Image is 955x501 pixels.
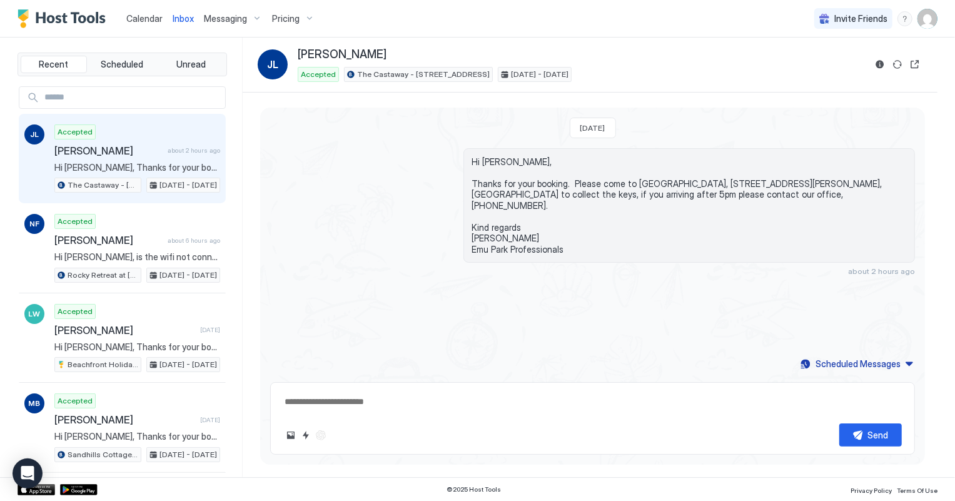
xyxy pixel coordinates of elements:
span: MB [29,398,41,409]
button: Recent [21,56,87,73]
button: Send [839,423,902,447]
a: Google Play Store [60,484,98,495]
span: [DATE] - [DATE] [159,180,217,191]
a: App Store [18,484,55,495]
span: Scheduled [101,59,144,70]
button: Unread [158,56,224,73]
span: [PERSON_NAME] [54,234,163,246]
span: [PERSON_NAME] [54,144,163,157]
span: [DATE] - [DATE] [159,270,217,281]
div: tab-group [18,53,227,76]
span: Hi [PERSON_NAME], Thanks for your booking. Please come to [GEOGRAPHIC_DATA], [STREET_ADDRESS][PER... [54,162,220,173]
span: [DATE] [580,123,605,133]
span: [DATE] - [DATE] [511,69,568,80]
button: Quick reply [298,428,313,443]
div: User profile [917,9,937,29]
span: [DATE] - [DATE] [159,359,217,370]
button: Reservation information [872,57,887,72]
span: about 2 hours ago [848,266,915,276]
span: Accepted [58,126,93,138]
span: Beachfront Holiday Cottage [68,359,138,370]
span: Sandhills Cottage - [STREET_ADDRESS] [68,449,138,460]
span: Accepted [301,69,336,80]
span: The Castaway - [STREET_ADDRESS] [68,180,138,191]
span: NF [29,218,39,230]
span: Pricing [272,13,300,24]
span: Accepted [58,306,93,317]
div: Open Intercom Messenger [13,458,43,488]
span: Hi [PERSON_NAME], Thanks for your booking. Please come to [GEOGRAPHIC_DATA], [STREET_ADDRESS][PER... [54,342,220,353]
span: © 2025 Host Tools [447,485,502,493]
input: Input Field [39,87,225,108]
a: Privacy Policy [851,483,892,496]
button: Sync reservation [890,57,905,72]
span: Hi [PERSON_NAME], Thanks for your booking. Please come to [GEOGRAPHIC_DATA], [STREET_ADDRESS][PER... [54,431,220,442]
button: Scheduled [89,56,156,73]
a: Terms Of Use [897,483,937,496]
span: Messaging [204,13,247,24]
a: Host Tools Logo [18,9,111,28]
button: Scheduled Messages [799,355,915,372]
span: Accepted [58,216,93,227]
span: Inbox [173,13,194,24]
span: The Castaway - [STREET_ADDRESS] [357,69,490,80]
span: [PERSON_NAME] [298,48,387,62]
span: [DATE] [200,416,220,424]
span: Hi [PERSON_NAME], Thanks for your booking. Please come to [GEOGRAPHIC_DATA], [STREET_ADDRESS][PER... [472,156,907,255]
span: Unread [176,59,206,70]
span: Calendar [126,13,163,24]
span: Invite Friends [834,13,887,24]
a: Calendar [126,12,163,25]
span: [DATE] - [DATE] [159,449,217,460]
span: about 2 hours ago [168,146,220,154]
button: Open reservation [907,57,922,72]
a: Inbox [173,12,194,25]
span: Rocky Retreat at [GEOGRAPHIC_DATA] - [STREET_ADDRESS] [68,270,138,281]
span: Terms Of Use [897,487,937,494]
span: Recent [39,59,68,70]
div: menu [897,11,912,26]
span: about 6 hours ago [168,236,220,245]
span: LW [29,308,41,320]
span: Hi [PERSON_NAME], is the wifi not connecting [54,251,220,263]
div: Send [868,428,889,442]
span: [PERSON_NAME] [54,324,195,337]
div: Scheduled Messages [816,357,901,370]
span: JL [267,57,278,72]
span: Accepted [58,395,93,407]
button: Upload image [283,428,298,443]
span: [DATE] [200,326,220,334]
span: JL [30,129,39,140]
span: [PERSON_NAME] [54,413,195,426]
span: Privacy Policy [851,487,892,494]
